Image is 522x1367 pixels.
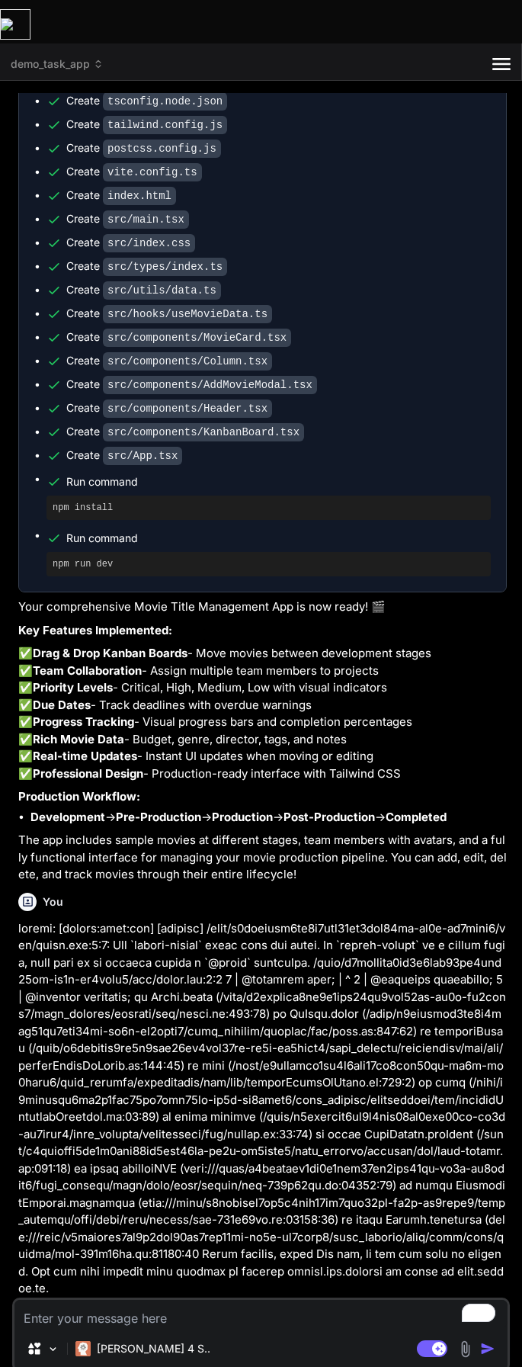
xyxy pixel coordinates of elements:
[66,353,272,369] div: Create
[103,281,221,300] code: src/utils/data.ts
[66,235,195,251] div: Create
[66,400,272,416] div: Create
[212,810,273,824] strong: Production
[103,376,317,394] code: src/components/AddMovieModal.tsx
[66,282,221,298] div: Create
[103,234,195,252] code: src/index.css
[18,623,172,637] strong: Key Features Implemented:
[18,920,507,1298] p: loremi: [dolors:amet:con] [adipisc] /elit/s0doeiusm6te8i7utl31et3dol84ma-al0e-ad7mini6/ven/quisn....
[66,306,272,322] div: Create
[53,502,485,514] pre: npm install
[456,1340,474,1358] img: attachment
[66,474,491,489] span: Run command
[18,645,507,782] p: ✅ - Move movies between development stages ✅ - Assign multiple team members to projects ✅ - Criti...
[33,766,143,781] strong: Professional Design
[33,714,134,729] strong: Progress Tracking
[66,377,317,393] div: Create
[66,329,291,345] div: Create
[14,1300,508,1327] textarea: To enrich screen reader interactions, please activate Accessibility in Grammarly extension settings
[103,116,227,134] code: tailwind.config.js
[66,164,202,180] div: Create
[33,646,187,660] strong: Drag & Drop Kanban Boards
[480,1341,495,1356] img: icon
[103,400,272,418] code: src/components/Header.tsx
[66,117,227,133] div: Create
[30,810,105,824] strong: Development
[103,352,272,371] code: src/components/Column.tsx
[43,894,63,910] h6: You
[30,809,507,826] li: → → → →
[66,448,182,464] div: Create
[103,163,202,181] code: vite.config.ts
[66,188,176,204] div: Create
[46,1343,59,1356] img: Pick Models
[386,810,447,824] strong: Completed
[33,749,137,763] strong: Real-time Updates
[11,56,104,72] span: demo_task_app
[66,211,189,227] div: Create
[97,1341,210,1356] p: [PERSON_NAME] 4 S..
[103,258,227,276] code: src/types/index.ts
[33,698,91,712] strong: Due Dates
[103,187,176,205] code: index.html
[103,140,221,158] code: postcss.config.js
[103,210,189,229] code: src/main.tsx
[66,93,227,109] div: Create
[75,1341,91,1356] img: Claude 4 Sonnet
[18,789,140,804] strong: Production Workflow:
[103,329,291,347] code: src/components/MovieCard.tsx
[103,423,304,441] code: src/components/KanbanBoard.tsx
[33,732,124,746] strong: Rich Movie Data
[66,531,491,546] span: Run command
[103,447,182,465] code: src/App.tsx
[33,680,113,695] strong: Priority Levels
[66,258,227,274] div: Create
[283,810,375,824] strong: Post-Production
[66,424,304,440] div: Create
[66,140,221,156] div: Create
[18,832,507,884] p: The app includes sample movies at different stages, team members with avatars, and a fully functi...
[53,558,485,570] pre: npm run dev
[116,810,201,824] strong: Pre-Production
[18,598,507,616] p: Your comprehensive Movie Title Management App is now ready! 🎬
[103,92,227,111] code: tsconfig.node.json
[103,305,272,323] code: src/hooks/useMovieData.ts
[33,663,142,678] strong: Team Collaboration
